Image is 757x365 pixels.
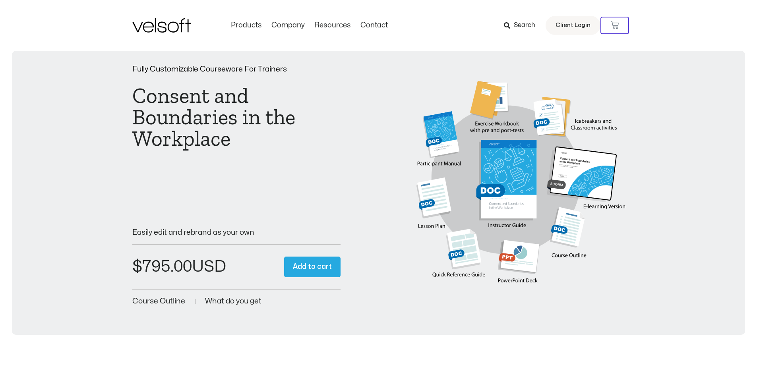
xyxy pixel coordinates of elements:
p: Fully Customizable Courseware For Trainers [132,66,341,73]
bdi: 795.00 [132,259,192,274]
a: ContactMenu Toggle [356,21,393,30]
a: Course Outline [132,297,185,305]
span: Search [514,20,535,31]
a: CompanyMenu Toggle [267,21,310,30]
a: What do you get [205,297,261,305]
span: Client Login [556,20,590,31]
span: $ [132,259,142,274]
a: ResourcesMenu Toggle [310,21,356,30]
h1: Consent and Boundaries in the Workplace [132,85,341,149]
button: Add to cart [284,257,341,278]
img: Velsoft Training Materials [132,18,191,33]
nav: Menu [226,21,393,30]
a: Client Login [546,16,600,35]
a: ProductsMenu Toggle [226,21,267,30]
a: Search [504,19,541,32]
img: Second Product Image [416,81,625,292]
p: Easily edit and rebrand as your own [132,229,341,236]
